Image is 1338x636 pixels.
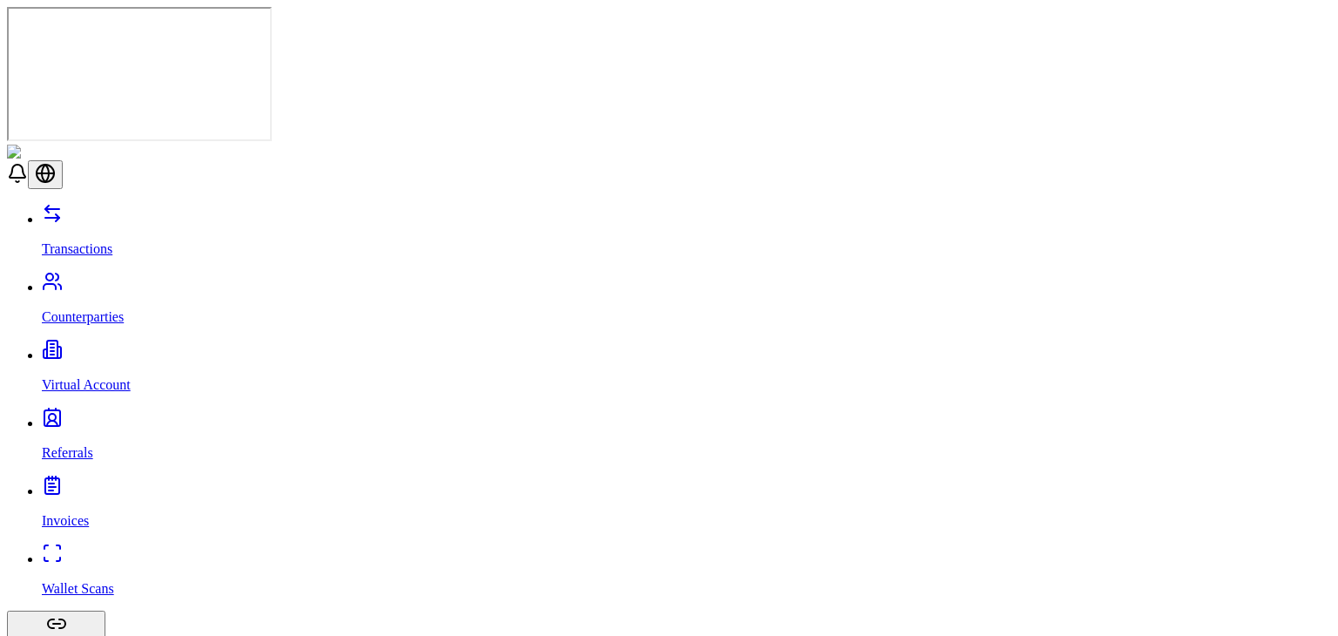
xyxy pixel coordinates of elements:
p: Virtual Account [42,377,1331,393]
a: Transactions [42,212,1331,257]
p: Transactions [42,241,1331,257]
p: Wallet Scans [42,581,1331,597]
a: Invoices [42,484,1331,529]
a: Counterparties [42,280,1331,325]
p: Referrals [42,445,1331,461]
img: ShieldPay Logo [7,145,111,160]
a: Wallet Scans [42,551,1331,597]
p: Invoices [42,513,1331,529]
a: Referrals [42,416,1331,461]
p: Counterparties [42,309,1331,325]
a: Virtual Account [42,348,1331,393]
